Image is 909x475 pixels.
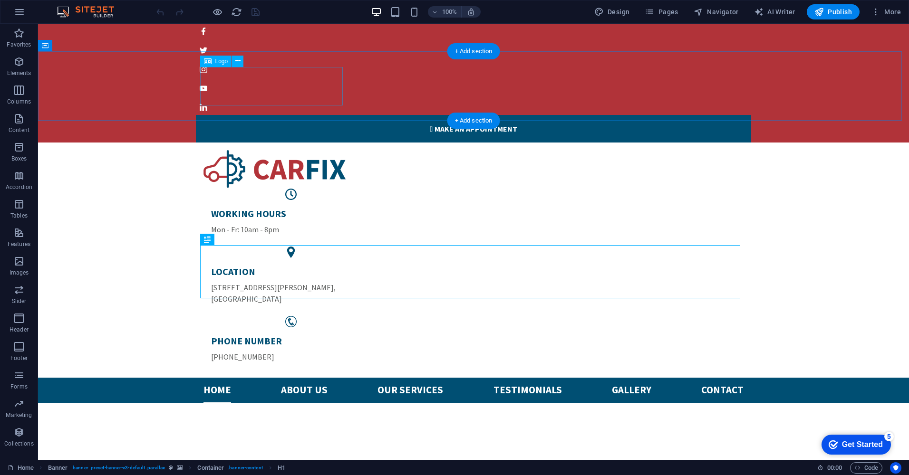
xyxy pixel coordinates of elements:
span: Click to select. Double-click to edit [197,462,224,474]
p: Content [9,126,29,134]
p: Slider [12,297,27,305]
p: Forms [10,383,28,390]
span: Logo [215,58,228,64]
i:  [392,100,395,110]
div: Get Started [26,10,67,19]
p: Collections [4,440,33,447]
i: On resize automatically adjust zoom level to fit chosen device. [467,8,475,16]
p: Elements [7,69,31,77]
div: + Add section [447,43,500,59]
button: 100% [428,6,462,18]
span: [STREET_ADDRESS][PERSON_NAME] [173,259,296,268]
p: Tables [10,212,28,219]
span: . banner-content [228,462,262,474]
span: Click to select. Double-click to edit [48,462,68,474]
button: reload [231,6,242,18]
span: Click to select. Double-click to edit [278,462,285,474]
div: + Add section [447,113,500,129]
p: Footer [10,354,28,362]
div: Get Started 5 items remaining, 0% complete [5,5,75,25]
button: Click here to leave preview mode and continue editing [212,6,223,18]
p: Images [10,269,29,276]
p: Header [10,326,29,333]
p: Features [8,240,30,248]
button: Pages [641,4,682,19]
h6: 100% [442,6,457,18]
span: AI Writer [754,7,795,17]
div: Design (Ctrl+Alt+Y) [590,4,634,19]
button: Publish [807,4,860,19]
span: . banner .preset-banner-v3-default .parallax [71,462,165,474]
p: Favorites [7,41,31,48]
img: Editor Logo [55,6,126,18]
p: Columns [7,98,31,105]
span: More [871,7,901,17]
button: More [867,4,905,19]
div: 5 [68,2,77,11]
nav: breadcrumb [48,462,286,474]
a: Click to cancel selection. Double-click to open Pages [8,462,34,474]
span: 00 00 [827,462,842,474]
button: Code [850,462,882,474]
i: This element contains a background [177,465,183,470]
p: Accordion [6,183,32,191]
button: AI Writer [750,4,799,19]
span: Pages [645,7,678,17]
button: Usercentrics [890,462,901,474]
p: Marketing [6,411,32,419]
span: : [834,464,835,471]
button: Design [590,4,634,19]
span: Publish [814,7,852,17]
span: Navigator [694,7,739,17]
span: Design [594,7,630,17]
span: Code [854,462,878,474]
button: Navigator [690,4,743,19]
i: This element is a customizable preset [169,465,173,470]
h6: Session time [817,462,842,474]
p: Boxes [11,155,27,162]
i: Reload page [231,7,242,18]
